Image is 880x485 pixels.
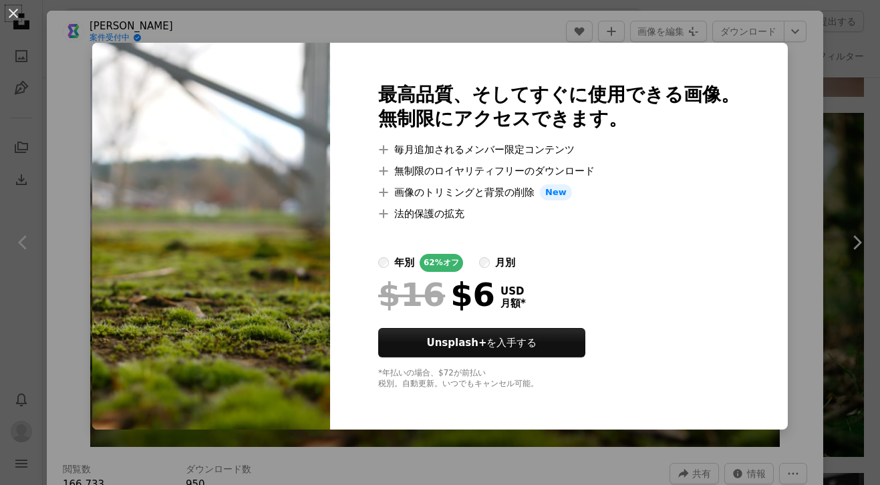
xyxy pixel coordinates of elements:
[378,368,740,389] div: *年払いの場合、 $72 が前払い 税別。自動更新。いつでもキャンセル可能。
[378,328,585,357] a: Unsplash+を入手する
[92,43,330,430] img: photo-1562819324-f6c02d873b68
[378,206,740,222] li: 法的保護の拡充
[378,257,389,268] input: 年別62%オフ
[420,254,463,272] div: 62% オフ
[378,277,445,312] span: $16
[479,257,490,268] input: 月別
[540,184,572,200] span: New
[378,277,495,312] div: $6
[495,255,515,271] div: 月別
[378,142,740,158] li: 毎月追加されるメンバー限定コンテンツ
[427,337,487,349] strong: Unsplash+
[378,83,740,131] h2: 最高品質、そしてすぐに使用できる画像。 無制限にアクセスできます。
[500,285,526,297] span: USD
[378,184,740,200] li: 画像のトリミングと背景の削除
[378,163,740,179] li: 無制限のロイヤリティフリーのダウンロード
[394,255,414,271] div: 年別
